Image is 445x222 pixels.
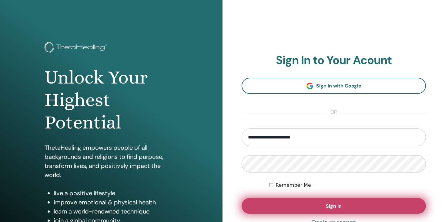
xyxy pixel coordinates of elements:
li: improve emotional & physical health [54,198,178,207]
li: live a positive lifestyle [54,189,178,198]
a: Sign In with Google [242,78,426,94]
label: Remember Me [276,182,311,189]
div: Keep me authenticated indefinitely or until I manually logout [269,182,426,189]
li: learn a world-renowned technique [54,207,178,216]
h1: Unlock Your Highest Potential [45,66,178,134]
span: Sign In with Google [316,83,361,89]
p: ThetaHealing empowers people of all backgrounds and religions to find purpose, transform lives, a... [45,143,178,179]
h2: Sign In to Your Acount [242,53,426,67]
span: or [327,108,340,116]
button: Sign In [242,198,426,214]
span: Sign In [326,203,342,209]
